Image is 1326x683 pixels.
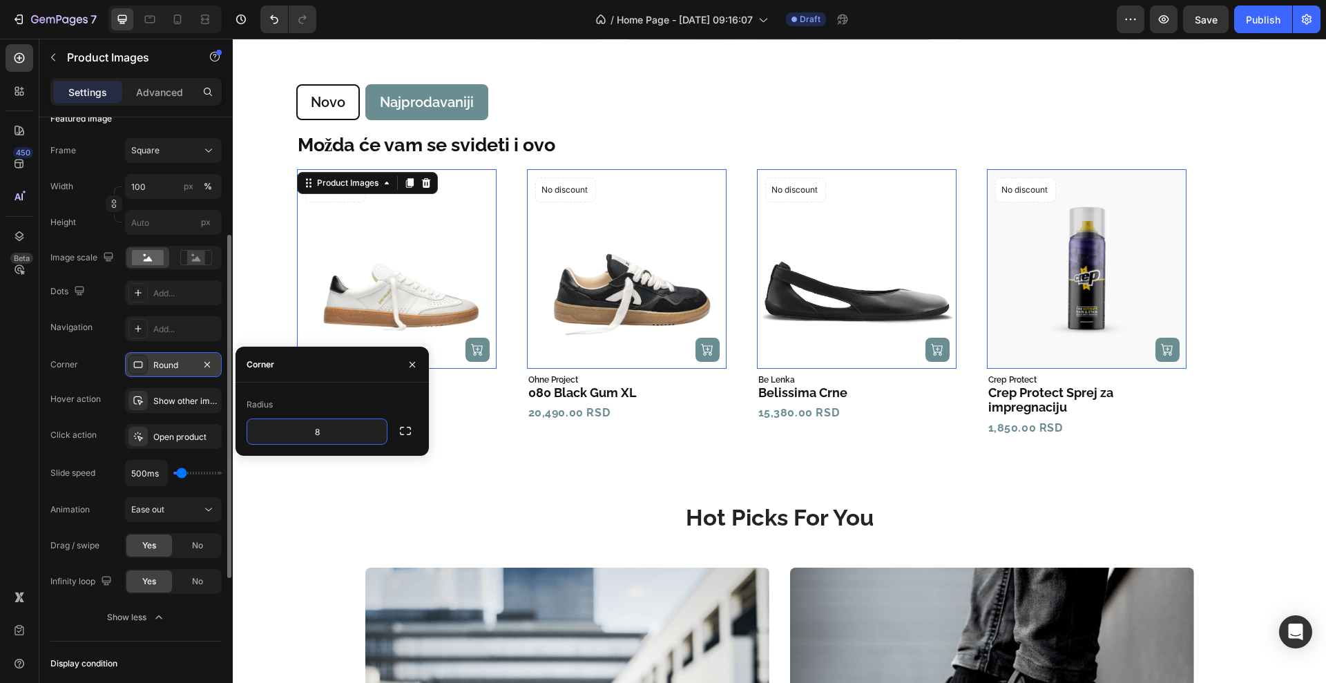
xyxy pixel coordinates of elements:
div: 15,380.00 RSD [524,366,608,382]
div: Open product [153,431,218,443]
div: Image scale [50,249,117,267]
button: Ease out [125,497,222,522]
span: Square [131,144,160,157]
button: % [180,178,197,195]
p: No discount [539,145,587,157]
span: Yes [142,539,156,552]
p: No discount [309,145,357,157]
input: px% [125,174,222,199]
div: Publish [1246,12,1280,27]
div: Corner [50,358,78,371]
p: No discount [769,145,817,157]
input: px [125,210,222,235]
div: Click action [50,429,97,441]
div: Featured image [50,113,112,125]
div: Show other image [153,395,218,407]
a: Belissima Crne [524,131,724,330]
div: Dots [50,282,88,301]
p: Product Images [67,49,184,66]
div: Corner [247,358,274,371]
div: Round [153,359,193,372]
div: Animation [50,503,90,516]
input: Auto [126,461,167,485]
span: Ease out [131,504,164,514]
iframe: Design area [233,39,1326,683]
a: 080 Black Gum XL [294,345,494,363]
div: 1,850.00 RSD [754,381,832,397]
a: Crep Protect Sprej za impregnaciju [754,345,954,378]
p: 7 [90,11,97,28]
div: Undo/Redo [260,6,316,33]
button: Square [125,138,222,163]
div: Beta [10,253,33,264]
div: Show less [107,610,166,624]
span: Save [1195,14,1218,26]
span: Home Page - [DATE] 09:16:07 [617,12,753,27]
div: px [184,180,193,193]
p: Hot Picks For You [134,465,960,494]
p: Advanced [136,85,183,99]
label: Frame [50,144,76,157]
div: Display condition [50,657,117,670]
h2: Be Lenka [524,336,724,347]
input: Auto [247,419,387,444]
div: 450 [13,147,33,158]
span: No [192,575,203,588]
label: Height [50,216,76,229]
span: Draft [800,13,820,26]
div: Navigation [50,321,93,334]
div: Add... [153,287,218,300]
span: Yes [142,575,156,588]
a: Crep Protect Sprej za impregnaciju [754,131,954,330]
span: No [192,539,203,552]
button: Save [1183,6,1229,33]
button: 7 [6,6,103,33]
h2: Ohne Project [294,336,494,347]
span: / [611,12,614,27]
div: Radius [247,398,273,411]
p: Settings [68,85,107,99]
div: Drag / swipe [50,539,99,552]
div: Add... [153,323,218,336]
label: Width [50,180,73,193]
button: Publish [1234,6,1292,33]
h2: Crep Protect [754,336,954,347]
div: Slide speed [50,467,95,479]
div: % [204,180,212,193]
div: Open Intercom Messenger [1279,615,1312,648]
span: px [201,217,211,227]
div: Hover action [50,393,101,405]
a: 080 Black Gum XL [294,131,494,330]
div: 20,490.00 RSD [294,366,379,382]
a: Belissima Crne [524,345,724,363]
div: Infinity loop [50,573,115,591]
button: px [200,178,216,195]
button: Show less [50,605,222,630]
